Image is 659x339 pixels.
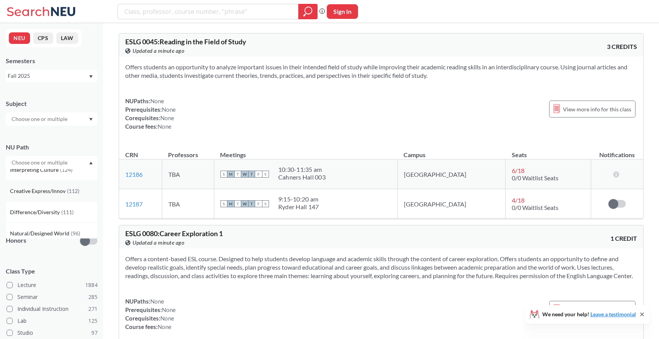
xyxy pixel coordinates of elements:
[61,209,74,215] span: ( 111 )
[542,312,636,317] span: We need your help!
[227,171,234,178] span: M
[262,200,269,207] span: S
[133,238,184,247] span: Updated a minute ago
[8,158,72,167] input: Choose one or multiple
[88,305,98,313] span: 271
[6,57,98,65] div: Semesters
[85,281,98,289] span: 1884
[7,328,98,338] label: Studio
[610,234,637,243] span: 1 CREDIT
[133,47,184,55] span: Updated a minute ago
[278,173,326,181] div: Cahners Hall 003
[160,114,174,121] span: None
[124,5,293,18] input: Class, professor, course number, "phrase"
[512,174,558,181] span: 0/0 Waitlist Seats
[278,166,326,173] div: 10:30 - 11:35 am
[162,159,214,189] td: TBA
[6,156,98,169] div: Dropdown arrowWriting Intensive(178)Societies/Institutions(136)Interpreting Culture(124)Creative ...
[10,208,61,216] span: Difference/Diversity
[60,166,72,173] span: ( 124 )
[162,143,214,159] th: Professors
[158,323,171,330] span: None
[278,195,319,203] div: 9:15 - 10:20 am
[158,123,171,130] span: None
[91,329,98,337] span: 97
[241,200,248,207] span: W
[397,143,505,159] th: Campus
[88,317,98,325] span: 125
[33,32,53,44] button: CPS
[125,97,176,131] div: NUPaths: Prerequisites: Corequisites: Course fees:
[56,32,78,44] button: LAW
[162,189,214,219] td: TBA
[150,97,164,104] span: None
[7,304,98,314] label: Individual Instruction
[67,188,79,194] span: ( 112 )
[234,171,241,178] span: T
[234,200,241,207] span: T
[563,104,631,114] span: View more info for this class
[220,171,227,178] span: S
[8,72,88,80] div: Fall 2025
[6,267,98,275] span: Class Type
[162,306,176,313] span: None
[298,4,318,19] div: magnifying glass
[10,166,60,174] span: Interpreting Culture
[8,114,72,124] input: Choose one or multiple
[6,99,98,108] div: Subject
[125,297,176,331] div: NUPaths: Prerequisites: Corequisites: Course fees:
[7,280,98,290] label: Lecture
[125,255,637,280] section: Offers a content-based ESL course. Designed to help students develop language and academic skills...
[125,63,637,80] section: Offers students an opportunity to analyze important issues in their intended field of study while...
[220,200,227,207] span: S
[6,112,98,126] div: Dropdown arrow
[590,311,636,317] a: Leave a testimonial
[397,159,505,189] td: [GEOGRAPHIC_DATA]
[512,196,525,204] span: 4 / 18
[7,292,98,302] label: Seminar
[214,143,397,159] th: Meetings
[162,106,176,113] span: None
[512,204,558,211] span: 0/0 Waitlist Seats
[591,143,643,159] th: Notifications
[88,293,98,301] span: 285
[607,42,637,51] span: 3 CREDITS
[9,32,30,44] button: NEU
[506,143,591,159] th: Seats
[327,4,358,19] button: Sign In
[241,171,248,178] span: W
[512,167,525,174] span: 6 / 18
[89,118,93,121] svg: Dropdown arrow
[125,200,143,208] a: 12187
[262,171,269,178] span: S
[71,230,80,237] span: ( 96 )
[397,189,505,219] td: [GEOGRAPHIC_DATA]
[7,316,98,326] label: Lab
[563,305,631,314] span: View more info for this class
[125,37,246,46] span: ESLG 0045 : Reading in the Field of Study
[6,236,26,245] p: Honors
[10,187,67,195] span: Creative Express/Innov
[248,171,255,178] span: T
[303,6,313,17] svg: magnifying glass
[10,229,71,238] span: Natural/Designed World
[125,171,143,178] a: 12186
[278,203,319,211] div: Ryder Hall 147
[6,70,98,82] div: Fall 2025Dropdown arrow
[125,151,138,159] div: CRN
[248,200,255,207] span: T
[150,298,164,305] span: None
[6,143,98,151] div: NU Path
[89,75,93,78] svg: Dropdown arrow
[89,161,93,164] svg: Dropdown arrow
[255,171,262,178] span: F
[255,200,262,207] span: F
[125,229,223,238] span: ESLG 0080 : Career Exploration 1
[227,200,234,207] span: M
[160,315,174,322] span: None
